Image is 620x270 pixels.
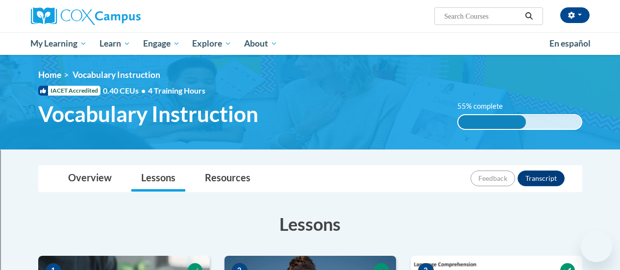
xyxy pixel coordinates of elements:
[457,101,514,112] label: 55% complete
[103,85,148,96] span: 0.40 CEUs
[238,32,284,55] a: About
[38,86,100,96] span: IACET Accredited
[186,32,238,55] a: Explore
[443,10,521,22] input: Search Courses
[143,38,180,49] span: Engage
[73,70,160,80] span: Vocabulary Instruction
[31,7,207,25] a: Cox Campus
[543,33,597,54] a: En español
[38,70,61,80] a: Home
[25,32,94,55] a: My Learning
[137,32,186,55] a: Engage
[560,7,590,23] button: Account Settings
[38,101,258,127] span: Vocabulary Instruction
[521,10,536,22] button: Search
[24,32,597,55] div: Main menu
[458,115,526,129] div: 55% complete
[192,38,231,49] span: Explore
[31,7,141,25] img: Cox Campus
[30,38,87,49] span: My Learning
[99,38,130,49] span: Learn
[244,38,277,49] span: About
[141,86,146,95] span: •
[549,38,591,49] span: En español
[148,86,205,95] span: 4 Training Hours
[93,32,137,55] a: Learn
[581,231,612,262] iframe: Button to launch messaging window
